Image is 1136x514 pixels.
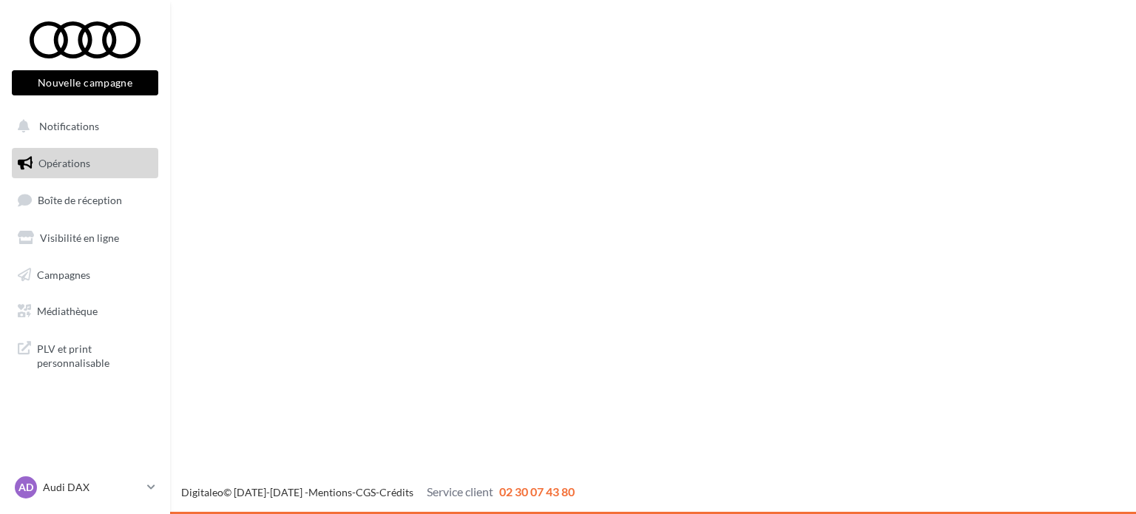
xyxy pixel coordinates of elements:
[37,339,152,371] span: PLV et print personnalisable
[43,480,141,495] p: Audi DAX
[9,296,161,327] a: Médiathèque
[181,486,223,498] a: Digitaleo
[379,486,413,498] a: Crédits
[9,148,161,179] a: Opérations
[40,231,119,244] span: Visibilité en ligne
[9,260,161,291] a: Campagnes
[18,480,33,495] span: AD
[39,120,99,132] span: Notifications
[9,333,161,376] a: PLV et print personnalisable
[499,484,575,498] span: 02 30 07 43 80
[308,486,352,498] a: Mentions
[38,157,90,169] span: Opérations
[181,486,575,498] span: © [DATE]-[DATE] - - -
[9,111,155,142] button: Notifications
[37,305,98,317] span: Médiathèque
[356,486,376,498] a: CGS
[427,484,493,498] span: Service client
[37,268,90,280] span: Campagnes
[12,473,158,501] a: AD Audi DAX
[38,194,122,206] span: Boîte de réception
[9,184,161,216] a: Boîte de réception
[9,223,161,254] a: Visibilité en ligne
[12,70,158,95] button: Nouvelle campagne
